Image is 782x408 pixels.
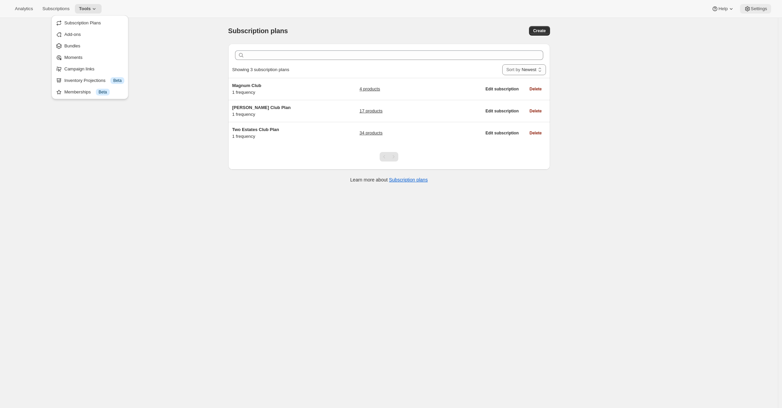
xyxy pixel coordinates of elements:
span: Create [533,28,546,34]
button: Edit subscription [481,84,523,94]
span: Help [718,6,727,12]
a: Subscription plans [389,177,428,182]
button: Help [707,4,738,14]
span: Analytics [15,6,33,12]
span: Settings [751,6,767,12]
span: Subscription plans [228,27,288,35]
span: Delete [529,86,542,92]
button: Subscriptions [38,4,73,14]
span: Two Estates Club Plan [232,127,279,132]
div: 1 frequency [232,104,317,118]
span: Beta [113,78,122,83]
button: Subscription Plans [54,17,126,28]
button: Delete [525,84,546,94]
span: Campaign links [64,66,94,71]
button: Delete [525,106,546,116]
nav: Pagination [380,152,398,162]
span: Showing 3 subscription plans [232,67,289,72]
button: Analytics [11,4,37,14]
span: Delete [529,108,542,114]
button: Campaign links [54,63,126,74]
div: Memberships [64,89,124,95]
span: Moments [64,55,82,60]
a: 34 products [359,130,382,136]
span: Tools [79,6,91,12]
button: Add-ons [54,29,126,40]
span: Add-ons [64,32,81,37]
div: 1 frequency [232,82,317,96]
span: Bundles [64,43,80,48]
span: Edit subscription [485,130,519,136]
span: Subscriptions [42,6,69,12]
button: Edit subscription [481,128,523,138]
a: 17 products [359,108,382,114]
span: [PERSON_NAME] Club Plan [232,105,291,110]
button: Tools [75,4,102,14]
span: Magnum Club [232,83,261,88]
div: Inventory Projections [64,77,124,84]
span: Edit subscription [485,86,519,92]
button: Bundles [54,40,126,51]
span: Delete [529,130,542,136]
button: Settings [740,4,771,14]
p: Learn more about [350,176,428,183]
span: Subscription Plans [64,20,101,25]
button: Memberships [54,86,126,97]
div: 1 frequency [232,126,317,140]
span: Beta [99,89,107,95]
button: Inventory Projections [54,75,126,86]
button: Delete [525,128,546,138]
button: Create [529,26,550,36]
a: 4 products [359,86,380,92]
button: Edit subscription [481,106,523,116]
button: Moments [54,52,126,63]
span: Edit subscription [485,108,519,114]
